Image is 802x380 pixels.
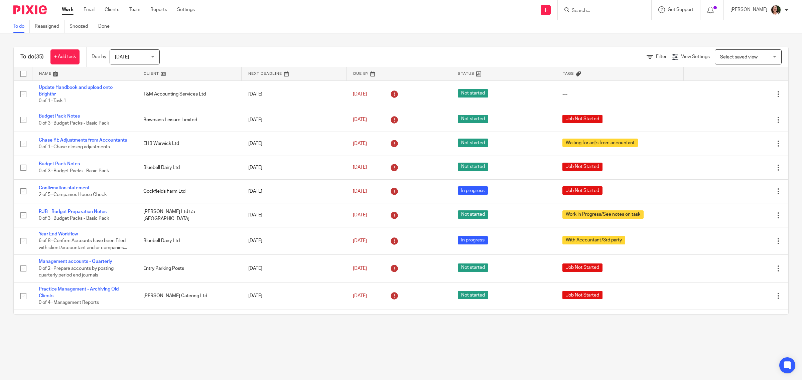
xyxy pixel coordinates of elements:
span: 0 of 1 · Chase closing adjustments [39,145,110,149]
td: Bluebell Dairy Ltd [137,227,241,254]
td: Cockfields Farm Ltd [137,179,241,203]
a: Settings [177,6,195,13]
span: Filter [656,54,667,59]
span: (35) [34,54,44,59]
td: [DATE] [242,310,346,333]
a: Confirmation statement [39,186,90,190]
span: [DATE] [353,294,367,298]
a: Work [62,6,74,13]
span: Not started [458,291,488,299]
span: Not started [458,263,488,272]
span: Job Not Started [562,291,603,299]
span: [DATE] [353,189,367,194]
span: View Settings [681,54,710,59]
a: Budget Pack Notes [39,162,80,166]
a: Snoozed [70,20,93,33]
span: 6 of 8 · Confirm Accounts have been Filed with client/accountant and or companies... [39,238,127,250]
span: 2 of 5 · Companies House Check [39,192,107,197]
img: Pixie [13,5,47,14]
span: 0 of 3 · Budget Packs - Basic Pack [39,121,109,126]
span: Not started [458,89,488,98]
span: [DATE] [353,92,367,97]
td: [DATE] [242,282,346,310]
span: [DATE] [115,55,129,59]
a: Clients [105,6,119,13]
span: [DATE] [353,238,367,243]
span: [DATE] [353,165,367,170]
a: Team [129,6,140,13]
a: Email [84,6,95,13]
td: [DATE] [242,179,346,203]
input: Search [571,8,631,14]
td: [DATE] [242,203,346,227]
span: 0 of 1 · Task 1 [39,99,66,103]
a: Practice Management - Archiving Old Clients [39,287,119,298]
td: [PERSON_NAME] Catering Ltd [137,282,241,310]
span: 0 of 3 · Budget Packs - Basic Pack [39,216,109,221]
span: With Accountant/3rd party [562,236,625,244]
span: 0 of 3 · Budget Packs - Basic Pack [39,169,109,173]
span: Not started [458,210,488,219]
span: 0 of 2 · Prepare accounts by posting quarterly period end journals [39,266,114,278]
p: [PERSON_NAME] [730,6,767,13]
a: Update Handbook and upload onto Brighthr [39,85,113,97]
span: Not started [458,139,488,147]
span: Job Not Started [562,163,603,171]
span: Select saved view [720,55,758,59]
td: [DATE] [242,227,346,254]
span: [DATE] [353,118,367,122]
td: T&M Accounting Services Ltd [137,80,241,108]
a: Management accounts - Quarterly [39,259,112,264]
span: Waiting for adj's from accountant [562,139,638,147]
span: In progress [458,236,488,244]
td: [DATE] [242,108,346,132]
span: Get Support [668,7,693,12]
a: Done [98,20,115,33]
span: 0 of 4 · Management Reports [39,301,99,305]
a: + Add task [50,49,80,64]
a: To do [13,20,30,33]
td: [PERSON_NAME] Ltd t/a [GEOGRAPHIC_DATA] [137,203,241,227]
td: [DATE] [242,156,346,179]
h1: To do [20,53,44,60]
span: Not started [458,115,488,123]
td: Bluebell Dairy Ltd [137,156,241,179]
td: Bowmans Leisure Limited [137,108,241,132]
div: --- [562,91,677,98]
a: Year End Workflow [39,232,78,236]
span: Job Not Started [562,186,603,195]
a: Chase YE Adjustments from Accountants [39,138,127,143]
span: Work In Progress/See notes on task [562,210,644,219]
p: Due by [92,53,106,60]
span: Tags [563,72,574,75]
a: Budget Pack Notes [39,114,80,119]
span: In progress [458,186,488,195]
td: Bowmans Leisure Limited [137,310,241,333]
td: EHB Warwick Ltd [137,132,241,156]
span: Job Not Started [562,263,603,272]
span: Job Not Started [562,115,603,123]
td: Entry Parking Posts [137,255,241,282]
span: [DATE] [353,266,367,271]
td: [DATE] [242,80,346,108]
td: [DATE] [242,255,346,282]
a: Reports [150,6,167,13]
span: Not started [458,163,488,171]
span: [DATE] [353,213,367,217]
a: RJB - Budget Preparation Notes [39,209,107,214]
img: me.jpg [771,5,781,15]
td: [DATE] [242,132,346,156]
a: Reassigned [35,20,64,33]
span: [DATE] [353,141,367,146]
